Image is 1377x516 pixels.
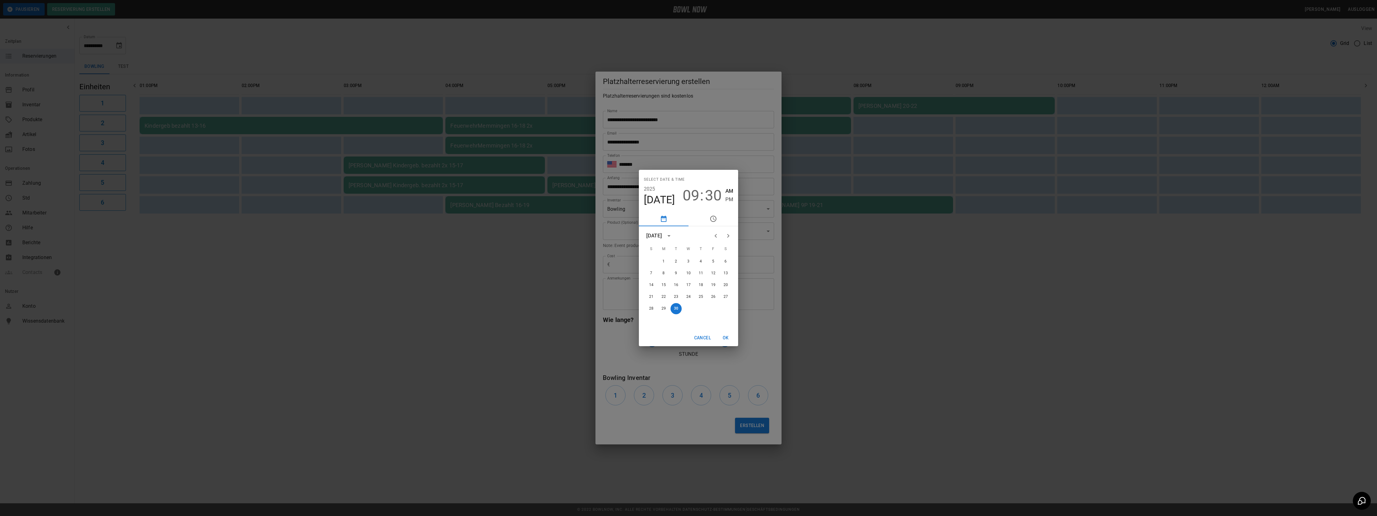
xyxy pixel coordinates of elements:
[720,243,731,255] span: Saturday
[646,291,657,302] button: 21
[705,187,722,204] button: 30
[683,256,694,267] button: 3
[664,231,674,241] button: calendar view is open, switch to year view
[658,243,669,255] span: Monday
[683,187,699,204] button: 09
[658,256,669,267] button: 1
[646,280,657,291] button: 14
[710,230,722,242] button: Previous month
[683,280,694,291] button: 17
[683,268,694,279] button: 10
[683,291,694,302] button: 24
[725,187,733,195] button: AM
[646,232,662,240] div: [DATE]
[658,303,669,314] button: 29
[639,211,688,226] button: pick date
[658,280,669,291] button: 15
[700,187,704,204] span: :
[644,175,685,185] span: Select date & time
[716,332,736,344] button: OK
[646,268,657,279] button: 7
[695,291,706,302] button: 25
[658,268,669,279] button: 8
[658,291,669,302] button: 22
[692,332,713,344] button: Cancel
[708,268,719,279] button: 12
[720,256,731,267] button: 6
[688,211,738,226] button: pick time
[644,185,655,193] button: 2025
[695,280,706,291] button: 18
[722,230,734,242] button: Next month
[695,256,706,267] button: 4
[671,243,682,255] span: Tuesday
[695,243,706,255] span: Thursday
[646,243,657,255] span: Sunday
[708,280,719,291] button: 19
[646,303,657,314] button: 28
[644,193,675,206] button: [DATE]
[671,268,682,279] button: 9
[708,243,719,255] span: Friday
[725,195,733,204] button: PM
[720,268,731,279] button: 13
[671,291,682,302] button: 23
[671,256,682,267] button: 2
[683,243,694,255] span: Wednesday
[720,280,731,291] button: 20
[708,291,719,302] button: 26
[708,256,719,267] button: 5
[671,280,682,291] button: 16
[720,291,731,302] button: 27
[671,303,682,314] button: 30
[695,268,706,279] button: 11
